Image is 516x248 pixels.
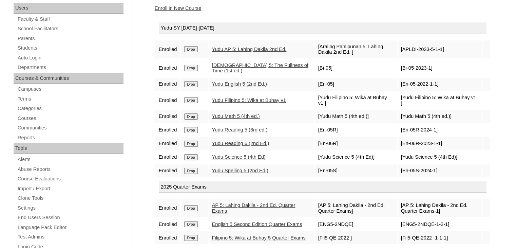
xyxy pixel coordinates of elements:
td: Enrolled [155,231,180,244]
a: Communities [17,124,123,132]
td: [Araling Panlipunan 5: Lahing Dakila 2nd Ed. ] [315,40,397,58]
a: School Facilitators [17,24,123,33]
td: Enrolled [155,40,180,58]
input: Drop [184,97,197,103]
td: Enrolled [155,137,180,150]
a: AP 5: Lahing Dakila - 2nd Ed. Quarter Exams [212,202,295,214]
div: Courses & Communities [14,73,123,84]
td: [APLDI-2023-5-1-1] [398,40,482,58]
td: [Yudu Math 5 (4th ed.)] [398,110,482,123]
td: [En-05R-2024-1] [398,124,482,137]
a: End Users Session [17,213,123,222]
a: Yudu Reading 6 (2nd Ed.) [212,141,269,146]
td: [Fil5-QE-2022 -1-1-1] [398,231,482,244]
td: [Bi-05] [315,59,397,77]
td: [AP 5: Lahing Dakila - 2nd Ed. Quarter Exams-1] [398,199,482,217]
a: Faculty & Staff [17,15,123,23]
td: Enrolled [155,124,180,137]
td: Enrolled [155,151,180,164]
a: Course Evaluations [17,175,123,183]
td: [Fil5-QE-2022 ] [315,231,397,244]
a: Yudu AP 5: Lahing Dakila 2nd Ed. [212,47,287,52]
td: [AP 5: Lahing Dakila - 2nd Ed. Quarter Exams] [315,199,397,217]
a: Abuse Reports [17,165,123,174]
a: Yudu Filipino 5: Wika at Buhay v1 [212,98,286,103]
a: Reports [17,134,123,142]
input: Drop [184,205,197,211]
a: Yudu Spelling 5 (2nd Ed.) [212,168,268,173]
a: Alerts [17,155,123,164]
td: [En-05-2022-1-1] [398,78,482,91]
a: Courses [17,114,123,123]
a: English 5 Second Edition Quarter Exams [212,222,302,227]
div: Users [14,3,123,14]
td: Enrolled [155,78,180,91]
input: Drop [184,65,197,71]
div: 2025 Quarter Exams [159,181,486,193]
input: Drop [184,221,197,227]
input: Drop [184,127,197,133]
td: [En-05S-2024-1] [398,164,482,177]
input: Drop [184,168,197,174]
td: Enrolled [155,59,180,77]
a: Clone Tools [17,194,123,202]
td: [En-06R-2023-1-1] [398,137,482,150]
td: [En-06R] [315,137,397,150]
td: [Yudu Science 5 (4th Ed)] [398,151,482,164]
a: Yudu Science 5 (4th Ed) [212,154,266,160]
a: Parents [17,34,123,43]
input: Drop [184,154,197,160]
td: Enrolled [155,164,180,177]
td: Enrolled [155,218,180,231]
input: Drop [184,81,197,87]
td: [Bi-05-2023-1] [398,59,482,77]
a: Departments [17,63,123,72]
a: Filipino 5: Wika at Buhay 5 Quarter Exams [212,235,306,241]
td: [ENG5-2NDQE-1-2-1] [398,218,482,231]
a: Terms [17,95,123,103]
input: Drop [184,113,197,120]
td: [Yudu Math 5 (4th ed.)] [315,110,397,123]
td: [En-05R] [315,124,397,137]
a: [DEMOGRAPHIC_DATA] 5: The Fullness of Time (1st ed.) [212,63,308,74]
input: Drop [184,235,197,241]
a: Yudu English 5 (2nd Ed.) [212,81,267,87]
td: [Yudu Filipino 5: Wika at Buhay v1 ] [315,91,397,109]
a: Enroll in New Course [155,5,202,11]
a: Test Admins [17,233,123,241]
a: Campuses [17,85,123,93]
a: Categories [17,104,123,113]
a: Language Pack Editor [17,223,123,232]
a: Yudu Reading 5 (3rd ed.) [212,127,268,132]
a: Settings [17,204,123,212]
td: [En-05S] [315,164,397,177]
a: Students [17,44,123,52]
a: Yudu Math 5 (4th ed.) [212,113,260,119]
td: [Yudu Filipino 5: Wika at Buhay v1 ] [398,91,482,109]
td: [ENG5-2NDQE] [315,218,397,231]
input: Drop [184,46,197,52]
input: Drop [184,141,197,147]
a: Import / Export [17,184,123,193]
div: Tools [14,143,123,154]
td: Enrolled [155,91,180,109]
td: Enrolled [155,110,180,123]
td: [En-05] [315,78,397,91]
td: Enrolled [155,199,180,217]
td: [Yudu Science 5 (4th Ed)] [315,151,397,164]
a: Auto Login [17,54,123,62]
div: Yudu SY [DATE]-[DATE] [159,22,486,34]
